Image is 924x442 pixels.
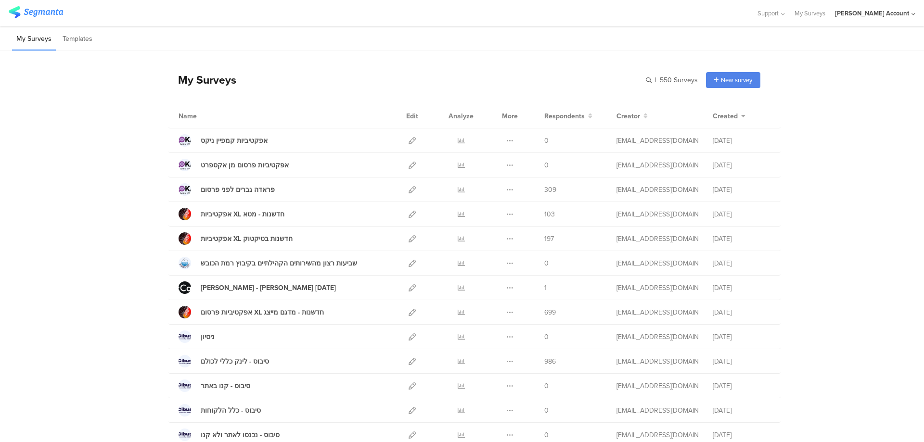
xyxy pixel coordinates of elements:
[201,356,269,366] div: סיבוס - לינק כללי לכולם
[835,9,909,18] div: [PERSON_NAME] Account
[616,136,698,146] div: miri@miridikman.co.il
[544,332,549,342] span: 0
[713,332,770,342] div: [DATE]
[201,381,250,391] div: סיבוס - קנו באתר
[201,332,215,342] div: ניסיון
[544,160,549,170] span: 0
[201,405,261,416] div: סיבוס - כלל הלקוחות
[201,307,324,317] div: אפקטיביות פרסום XL חדשנות - מדגם מייצג
[179,159,289,171] a: אפקטיביות פרסום מן אקספרט
[616,111,640,121] span: Creator
[544,258,549,268] span: 0
[616,234,698,244] div: miri@miridikman.co.il
[616,405,698,416] div: miri@miridikman.co.il
[616,381,698,391] div: miri@miridikman.co.il
[402,104,423,128] div: Edit
[544,283,547,293] span: 1
[713,111,738,121] span: Created
[713,283,770,293] div: [DATE]
[201,430,280,440] div: סיבוס - נכנסו לאתר ולא קנו
[616,283,698,293] div: miri@miridikman.co.il
[500,104,520,128] div: More
[544,185,556,195] span: 309
[616,160,698,170] div: miri@miridikman.co.il
[721,76,752,85] span: New survey
[9,6,63,18] img: segmanta logo
[201,283,336,293] div: סקר מקאן - גל 7 ספטמבר 25
[544,234,554,244] span: 197
[544,405,549,416] span: 0
[544,209,555,219] span: 103
[616,307,698,317] div: miri@miridikman.co.il
[179,355,269,367] a: סיבוס - לינק כללי לכולם
[179,429,280,441] a: סיבוס - נכנסו לאתר ולא קנו
[201,258,357,268] div: שביעות רצון מהשירותים הקהילתיים בקיבוץ רמת הכובש
[544,136,549,146] span: 0
[179,330,215,343] a: ניסיון
[616,332,698,342] div: miri@miridikman.co.il
[447,104,475,128] div: Analyze
[544,111,585,121] span: Respondents
[179,232,293,245] a: אפקטיביות XL חדשנות בטיקטוק
[713,160,770,170] div: [DATE]
[544,307,556,317] span: 699
[179,183,275,196] a: פראדה גברים לפני פרסום
[58,28,97,51] li: Templates
[713,430,770,440] div: [DATE]
[201,160,289,170] div: אפקטיביות פרסום מן אקספרט
[179,257,357,269] a: שביעות רצון מהשירותים הקהילתיים בקיבוץ רמת הכובש
[616,258,698,268] div: miri@miridikman.co.il
[713,405,770,416] div: [DATE]
[713,111,745,121] button: Created
[179,404,261,417] a: סיבוס - כלל הלקוחות
[544,381,549,391] span: 0
[616,430,698,440] div: miri@miridikman.co.il
[544,430,549,440] span: 0
[544,111,592,121] button: Respondents
[179,134,268,147] a: אפקטיביות קמפיין ניקס
[179,208,284,220] a: אפקטיביות XL חדשנות - מטא
[713,381,770,391] div: [DATE]
[201,185,275,195] div: פראדה גברים לפני פרסום
[201,209,284,219] div: אפקטיביות XL חדשנות - מטא
[201,234,293,244] div: אפקטיביות XL חדשנות בטיקטוק
[179,281,336,294] a: [PERSON_NAME] - [PERSON_NAME] [DATE]
[713,258,770,268] div: [DATE]
[713,307,770,317] div: [DATE]
[616,185,698,195] div: miri@miridikman.co.il
[179,111,236,121] div: Name
[713,234,770,244] div: [DATE]
[544,356,556,366] span: 986
[713,356,770,366] div: [DATE]
[179,306,324,318] a: אפקטיביות פרסום XL חדשנות - מדגם מייצג
[660,75,698,85] span: 550 Surveys
[12,28,56,51] li: My Surveys
[654,75,658,85] span: |
[179,379,250,392] a: סיבוס - קנו באתר
[713,209,770,219] div: [DATE]
[616,111,648,121] button: Creator
[616,209,698,219] div: miri@miridikman.co.il
[616,356,698,366] div: miri@miridikman.co.il
[713,136,770,146] div: [DATE]
[757,9,779,18] span: Support
[713,185,770,195] div: [DATE]
[168,72,236,88] div: My Surveys
[201,136,268,146] div: אפקטיביות קמפיין ניקס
